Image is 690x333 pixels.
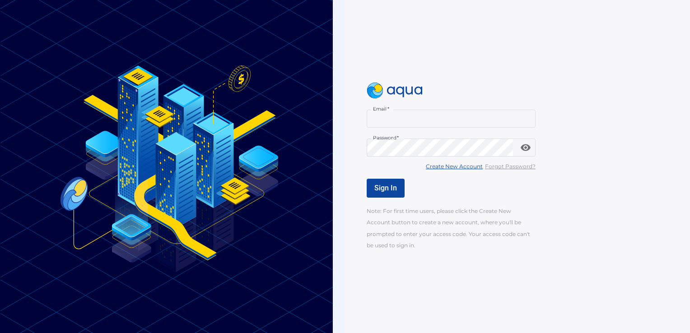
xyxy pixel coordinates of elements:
button: Sign In [367,179,405,198]
span: Sign In [374,184,397,192]
span: Note: For first time users, please click the Create New Account button to create a new account, w... [367,208,530,248]
button: toggle password visibility [517,139,535,157]
u: Forgot Password? [485,163,536,170]
img: logo [367,83,423,99]
label: Password [373,134,399,141]
u: Create New Account [426,163,483,170]
label: Email [373,106,389,112]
